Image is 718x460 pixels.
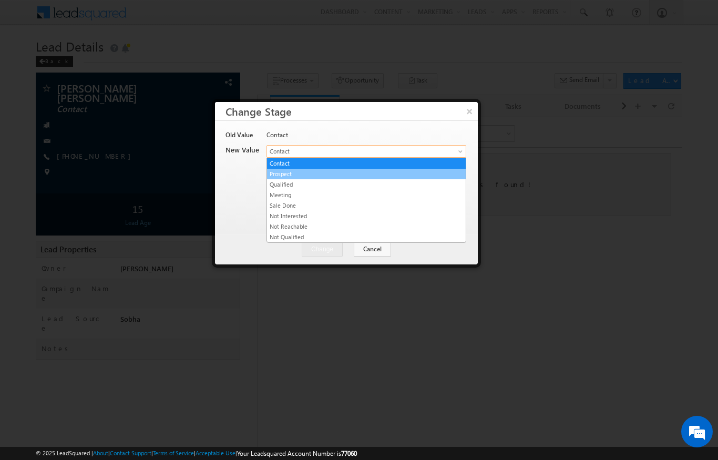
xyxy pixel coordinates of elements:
span: Activity Type [11,8,47,24]
span: 77060 [341,449,357,457]
a: Contact [267,159,466,168]
div: Contact [266,130,465,145]
button: Change [302,242,343,257]
a: Sale Done [267,201,466,210]
div: Old Value [225,130,260,145]
img: d_60004797649_company_0_60004797649 [18,55,44,69]
span: Time [158,8,172,24]
div: No activities found! [11,36,414,99]
a: Qualified [267,180,466,189]
a: Not Qualified [267,232,466,242]
a: Not Interested [267,211,466,221]
a: Acceptable Use [196,449,235,456]
div: All Selected [53,8,131,24]
span: © 2025 LeadSquared | | | | | [36,448,357,458]
textarea: Type your message and hit 'Enter' [14,97,192,315]
div: Minimize live chat window [172,5,198,30]
div: All Time [181,12,202,21]
a: Meeting [267,190,466,200]
a: About [93,449,108,456]
h3: Change Stage [225,102,478,120]
a: Contact Support [110,449,151,456]
ul: Contact [266,158,466,243]
a: Prospect [267,169,466,179]
a: Not Reachable [267,222,466,231]
span: Your Leadsquared Account Number is [237,449,357,457]
span: Contact [267,147,431,156]
button: Cancel [354,242,391,257]
button: × [461,102,478,120]
a: Contact [266,145,466,158]
div: Chat with us now [55,55,177,69]
a: Terms of Service [153,449,194,456]
div: New Value [225,145,260,160]
em: Start Chat [142,324,191,338]
div: All Selected [55,12,86,21]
